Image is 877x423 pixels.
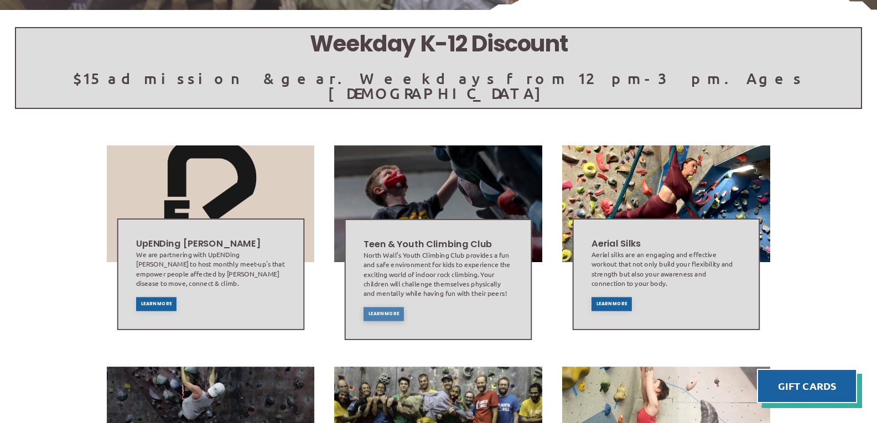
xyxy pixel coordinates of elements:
img: Image [562,145,771,262]
div: North Wall’s Youth Climbing Club provides a fun and safe environment for kids to experience the e... [364,250,513,297]
span: Learn More [369,312,399,316]
img: Image [106,145,314,262]
div: We are partnering with UpENDing [PERSON_NAME] to host monthly meet-up's that empower people affec... [136,250,285,288]
p: $15 admission & gear. Weekdays from 12pm-3pm. Ages [DEMOGRAPHIC_DATA] [16,71,861,101]
span: Learn More [141,302,172,306]
a: Learn More [591,297,632,311]
img: Image [334,145,542,262]
span: Learn More [596,302,627,306]
h2: Aerial Silks [591,238,741,250]
div: Aerial silks are an engaging and effective workout that not only build your flexibility and stren... [591,250,741,288]
h2: UpENDing [PERSON_NAME] [136,238,285,250]
h2: Teen & Youth Climbing Club [364,238,513,250]
a: Learn More [136,297,176,311]
h5: Weekday K-12 Discount [16,28,861,60]
a: Learn More [364,307,404,321]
